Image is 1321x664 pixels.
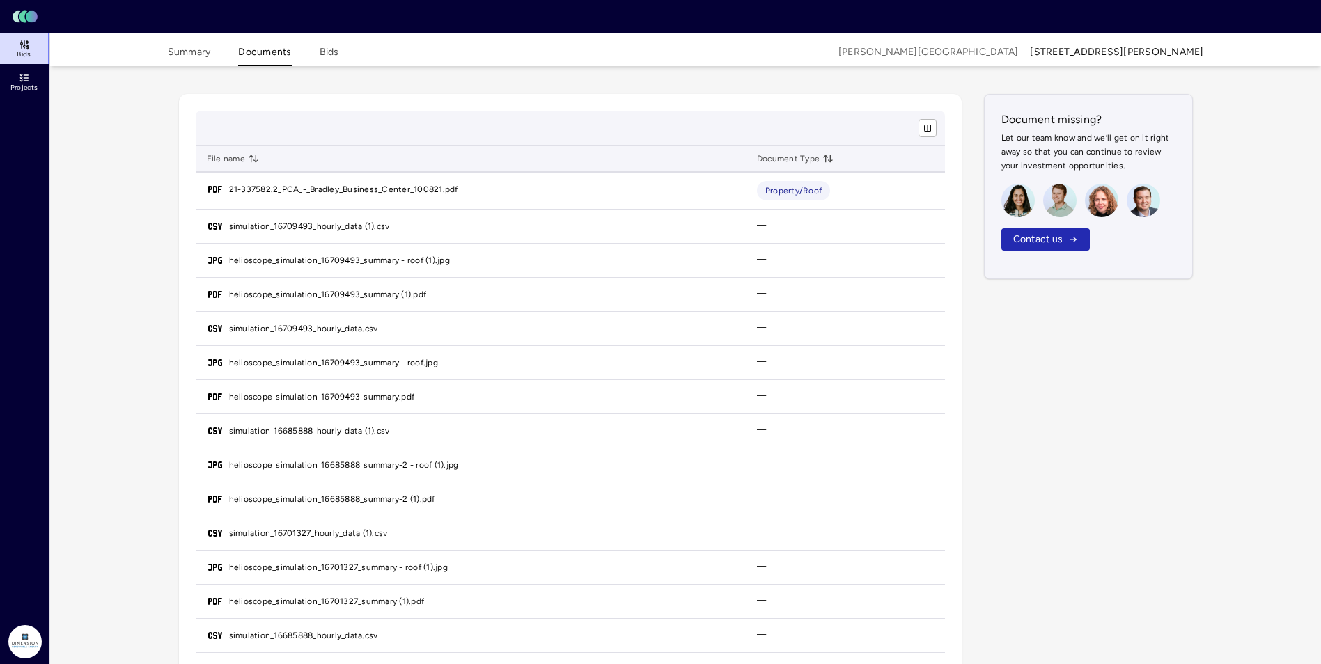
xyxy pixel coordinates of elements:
a: helioscope_simulation_16709493_summary - roof (1).jpg [229,253,450,267]
button: Bids [320,45,339,66]
td: — [746,346,945,380]
a: helioscope_simulation_16701327_summary - roof (1).jpg [229,560,448,574]
span: Bids [17,50,31,58]
a: simulation_16709493_hourly_data (1).csv [229,219,390,233]
a: simulation_16685888_hourly_data (1).csv [229,424,390,438]
a: simulation_16685888_hourly_data.csv [229,629,378,642]
div: tabs [168,36,339,66]
h2: Document missing? [1001,111,1175,131]
td: — [746,312,945,346]
td: — [746,278,945,312]
span: Document Type [757,152,834,166]
td: — [746,619,945,653]
button: Summary [168,45,211,66]
div: [STREET_ADDRESS][PERSON_NAME] [1030,45,1203,60]
span: File name [207,152,259,166]
a: helioscope_simulation_16709493_summary (1).pdf [229,287,427,301]
td: — [746,585,945,619]
td: — [746,380,945,414]
button: toggle sorting [822,153,834,164]
a: 21-337582.2_PCA_-_Bradley_Business_Center_100821.pdf [229,182,458,196]
a: helioscope_simulation_16685888_summary-2 (1).pdf [229,492,435,506]
button: show/hide columns [919,119,937,137]
a: helioscope_simulation_16709493_summary.pdf [229,390,415,404]
button: Documents [238,45,291,66]
button: Contact us [1001,228,1091,251]
span: Projects [10,84,38,92]
span: Property/Roof [765,184,822,198]
a: simulation_16701327_hourly_data (1).csv [229,526,388,540]
a: helioscope_simulation_16701327_summary (1).pdf [229,594,425,608]
td: — [746,448,945,482]
td: — [746,210,945,244]
td: — [746,414,945,448]
td: — [746,482,945,516]
img: Dimension Energy [8,625,42,658]
td: — [746,244,945,278]
a: helioscope_simulation_16685888_summary-2 - roof (1).jpg [229,458,459,472]
td: — [746,516,945,551]
p: Let our team know and we’ll get on it right away so that you can continue to review your investme... [1001,131,1175,173]
button: toggle sorting [248,153,259,164]
span: Contact us [1013,232,1063,247]
a: simulation_16709493_hourly_data.csv [229,322,378,335]
a: helioscope_simulation_16709493_summary - roof.jpg [229,356,438,370]
td: — [746,551,945,585]
span: [PERSON_NAME][GEOGRAPHIC_DATA] [838,45,1018,60]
